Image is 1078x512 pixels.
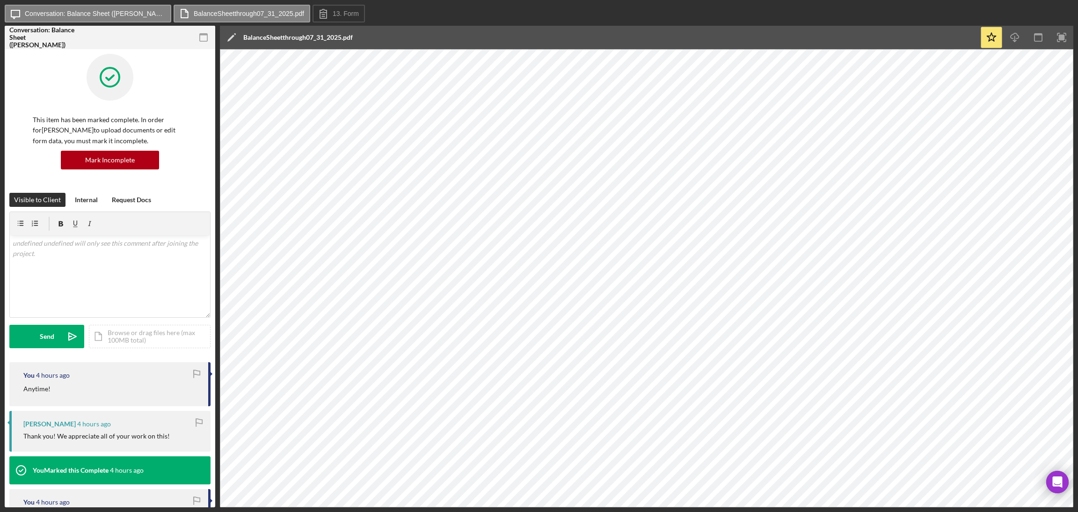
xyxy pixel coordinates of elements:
button: Mark Incomplete [61,151,159,169]
button: Send [9,325,84,348]
div: Send [40,325,54,348]
label: 13. Form [333,10,359,17]
div: Conversation: Balance Sheet ([PERSON_NAME]) [9,26,75,49]
div: Mark Incomplete [85,151,135,169]
p: This item has been marked complete. In order for [PERSON_NAME] to upload documents or edit form d... [33,115,187,146]
label: BalanceSheetthrough07_31_2025.pdf [194,10,304,17]
div: You [23,372,35,379]
p: Anytime! [23,384,51,394]
time: 2025-09-11 18:26 [77,420,111,428]
div: Open Intercom Messenger [1046,471,1069,493]
div: Visible to Client [14,193,61,207]
button: Request Docs [107,193,156,207]
div: You Marked this Complete [33,467,109,474]
button: Internal [70,193,102,207]
div: Thank you! We appreciate all of your work on this! [23,432,170,440]
time: 2025-09-11 18:14 [36,498,70,506]
div: Request Docs [112,193,151,207]
div: [PERSON_NAME] [23,420,76,428]
button: Conversation: Balance Sheet ([PERSON_NAME]) [5,5,171,22]
div: You [23,498,35,506]
div: Internal [75,193,98,207]
div: BalanceSheetthrough07_31_2025.pdf [243,34,353,41]
button: 13. Form [313,5,365,22]
button: Visible to Client [9,193,66,207]
time: 2025-09-11 18:50 [36,372,70,379]
button: BalanceSheetthrough07_31_2025.pdf [174,5,310,22]
time: 2025-09-11 18:16 [110,467,144,474]
label: Conversation: Balance Sheet ([PERSON_NAME]) [25,10,165,17]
